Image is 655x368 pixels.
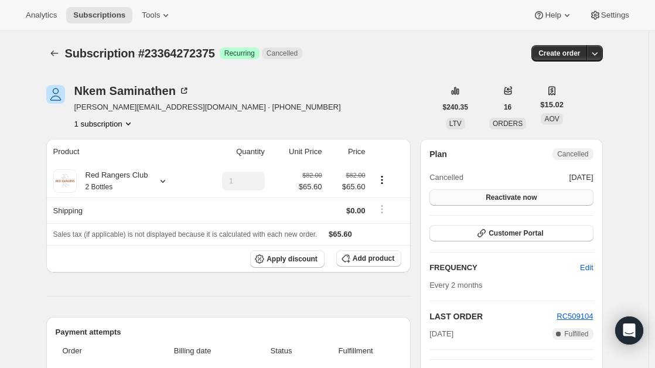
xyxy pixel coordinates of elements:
[573,258,600,277] button: Edit
[336,250,401,267] button: Add product
[429,189,593,206] button: Reactivate now
[436,99,475,115] button: $240.35
[26,11,57,20] span: Analytics
[65,47,215,60] span: Subscription #23364272375
[557,311,593,322] button: RC509104
[429,172,463,183] span: Cancelled
[373,173,391,186] button: Product actions
[486,193,537,202] span: Reactivate now
[66,7,132,23] button: Subscriptions
[497,99,518,115] button: 16
[489,229,543,238] span: Customer Portal
[564,329,588,339] span: Fulfilled
[582,7,636,23] button: Settings
[267,254,318,264] span: Apply discount
[443,103,468,112] span: $240.35
[329,230,352,238] span: $65.60
[531,45,587,62] button: Create order
[302,172,322,179] small: $82.00
[601,11,629,20] span: Settings
[135,7,179,23] button: Tools
[74,85,190,97] div: Nkem Saminathen
[429,281,482,289] span: Every 2 months
[224,49,255,58] span: Recurring
[267,49,298,58] span: Cancelled
[373,203,391,216] button: Shipping actions
[429,311,557,322] h2: LAST ORDER
[317,345,394,357] span: Fulfillment
[253,345,310,357] span: Status
[545,11,561,20] span: Help
[56,326,402,338] h2: Payment attempts
[139,345,245,357] span: Billing date
[46,139,197,165] th: Product
[580,262,593,274] span: Edit
[544,115,559,123] span: AOV
[46,45,63,62] button: Subscriptions
[325,139,369,165] th: Price
[56,338,137,364] th: Order
[429,148,447,160] h2: Plan
[504,103,511,112] span: 16
[346,206,366,215] span: $0.00
[346,172,365,179] small: $82.00
[493,120,523,128] span: ORDERS
[86,183,113,191] small: 2 Bottles
[268,139,326,165] th: Unit Price
[46,85,65,104] span: Nkem Saminathen
[429,225,593,241] button: Customer Portal
[429,328,453,340] span: [DATE]
[557,149,588,159] span: Cancelled
[569,172,593,183] span: [DATE]
[538,49,580,58] span: Create order
[74,101,341,113] span: [PERSON_NAME][EMAIL_ADDRESS][DOMAIN_NAME] · [PHONE_NUMBER]
[142,11,160,20] span: Tools
[19,7,64,23] button: Analytics
[329,181,365,193] span: $65.60
[53,230,318,238] span: Sales tax (if applicable) is not displayed because it is calculated with each new order.
[73,11,125,20] span: Subscriptions
[615,316,643,345] div: Open Intercom Messenger
[540,99,564,111] span: $15.02
[46,197,197,223] th: Shipping
[53,169,77,193] img: product img
[299,181,322,193] span: $65.60
[449,120,462,128] span: LTV
[557,312,593,321] a: RC509104
[77,169,148,193] div: Red Rangers Club
[74,118,134,130] button: Product actions
[353,254,394,263] span: Add product
[526,7,579,23] button: Help
[250,250,325,268] button: Apply discount
[197,139,268,165] th: Quantity
[429,262,580,274] h2: FREQUENCY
